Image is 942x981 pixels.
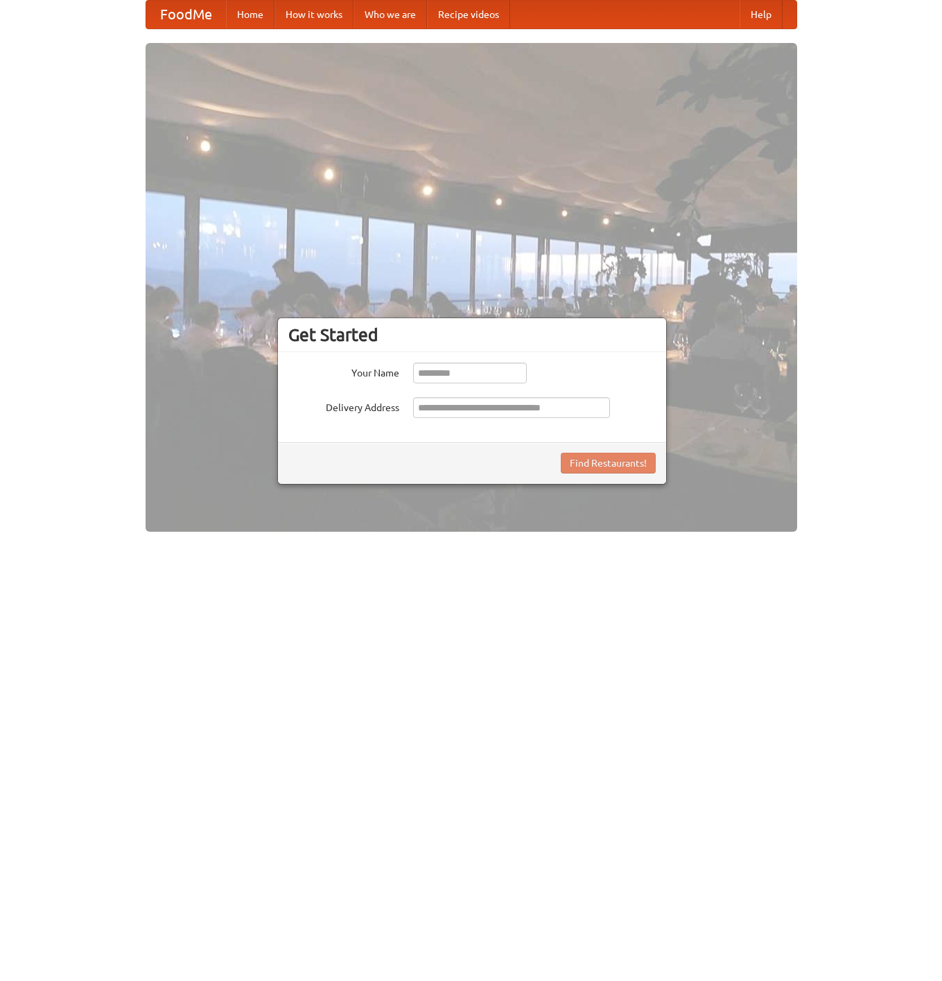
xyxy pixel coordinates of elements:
[288,363,399,380] label: Your Name
[288,324,656,345] h3: Get Started
[288,397,399,415] label: Delivery Address
[274,1,354,28] a: How it works
[740,1,783,28] a: Help
[354,1,427,28] a: Who we are
[226,1,274,28] a: Home
[427,1,510,28] a: Recipe videos
[561,453,656,474] button: Find Restaurants!
[146,1,226,28] a: FoodMe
